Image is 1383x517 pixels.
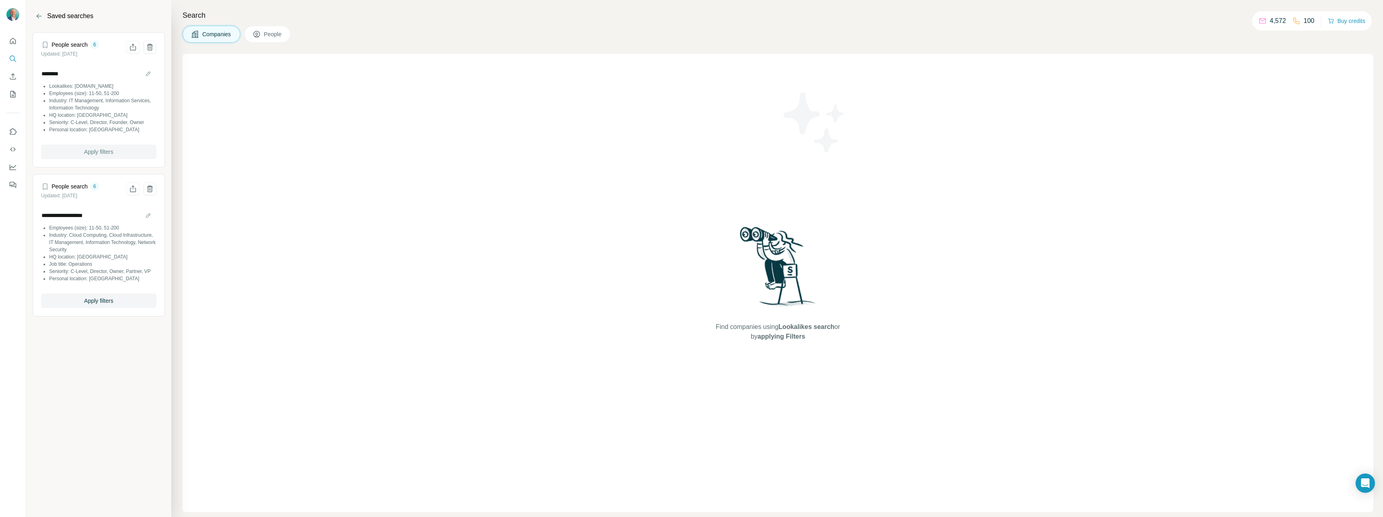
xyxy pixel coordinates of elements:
[127,182,139,195] button: Share filters
[49,261,156,268] li: Job title: Operations
[143,182,156,195] button: Delete saved search
[90,41,100,48] div: 6
[6,8,19,21] img: Avatar
[778,86,851,159] img: Surfe Illustration - Stars
[713,322,842,341] span: Find companies using or by
[47,11,93,21] h2: Saved searches
[41,51,77,57] small: Updated: [DATE]
[90,183,100,190] div: 6
[143,41,156,54] button: Delete saved search
[1270,16,1286,26] p: 4,572
[41,294,156,308] button: Apply filters
[84,148,113,156] span: Apply filters
[49,253,156,261] li: HQ location: [GEOGRAPHIC_DATA]
[1328,15,1365,27] button: Buy credits
[49,119,156,126] li: Seniority: C-Level, Director, Founder, Owner
[6,69,19,84] button: Enrich CSV
[202,30,232,38] span: Companies
[1304,16,1314,26] p: 100
[264,30,282,38] span: People
[41,210,156,221] input: Search name
[49,126,156,133] li: Personal location: [GEOGRAPHIC_DATA]
[52,41,88,49] h4: People search
[49,224,156,232] li: Employees (size): 11-50, 51-200
[6,142,19,157] button: Use Surfe API
[6,124,19,139] button: Use Surfe on LinkedIn
[183,10,1373,21] h4: Search
[49,83,156,90] li: Lookalikes: [DOMAIN_NAME]
[84,297,113,305] span: Apply filters
[49,268,156,275] li: Seniority: C-Level, Director, Owner, Partner, VP
[6,160,19,174] button: Dashboard
[49,275,156,282] li: Personal location: [GEOGRAPHIC_DATA]
[49,112,156,119] li: HQ location: [GEOGRAPHIC_DATA]
[49,97,156,112] li: Industry: IT Management, Information Services, Information Technology
[41,193,77,199] small: Updated: [DATE]
[41,68,156,79] input: Search name
[1356,474,1375,493] div: Open Intercom Messenger
[6,87,19,101] button: My lists
[33,10,46,23] button: Back
[6,52,19,66] button: Search
[736,225,820,314] img: Surfe Illustration - Woman searching with binoculars
[49,90,156,97] li: Employees (size): 11-50, 51-200
[758,333,805,340] span: applying Filters
[52,182,88,190] h4: People search
[779,323,835,330] span: Lookalikes search
[6,178,19,192] button: Feedback
[49,232,156,253] li: Industry: Cloud Computing, Cloud Infrastructure, IT Management, Information Technology, Network S...
[6,34,19,48] button: Quick start
[127,41,139,54] button: Share filters
[41,145,156,159] button: Apply filters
